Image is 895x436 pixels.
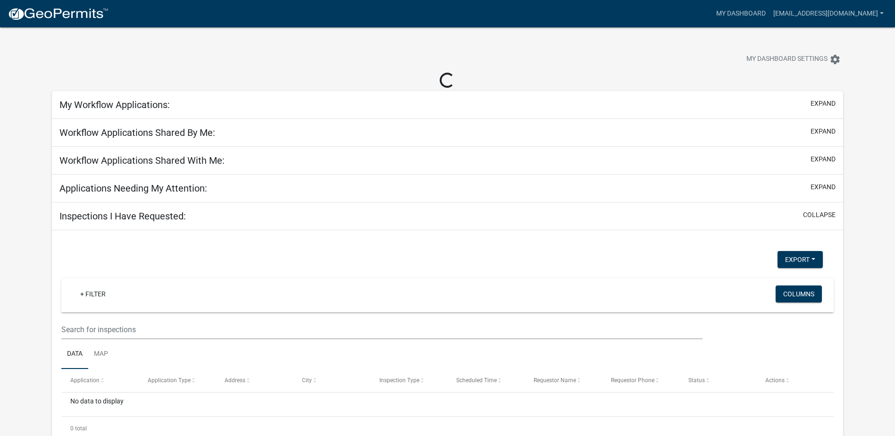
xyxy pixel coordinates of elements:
[778,251,823,268] button: Export
[811,154,836,164] button: expand
[770,5,887,23] a: [EMAIL_ADDRESS][DOMAIN_NAME]
[59,210,186,222] h5: Inspections I Have Requested:
[59,127,215,138] h5: Workflow Applications Shared By Me:
[688,377,705,384] span: Status
[534,377,576,384] span: Requestor Name
[293,369,370,392] datatable-header-cell: City
[602,369,679,392] datatable-header-cell: Requestor Phone
[73,285,113,302] a: + Filter
[139,369,216,392] datatable-header-cell: Application Type
[611,377,654,384] span: Requestor Phone
[811,182,836,192] button: expand
[811,99,836,109] button: expand
[302,377,312,384] span: City
[525,369,602,392] datatable-header-cell: Requestor Name
[61,339,88,369] a: Data
[216,369,293,392] datatable-header-cell: Address
[829,54,841,65] i: settings
[447,369,525,392] datatable-header-cell: Scheduled Time
[61,369,139,392] datatable-header-cell: Application
[59,183,207,194] h5: Applications Needing My Attention:
[61,320,703,339] input: Search for inspections
[679,369,756,392] datatable-header-cell: Status
[756,369,834,392] datatable-header-cell: Actions
[776,285,822,302] button: Columns
[225,377,245,384] span: Address
[712,5,770,23] a: My Dashboard
[811,126,836,136] button: expand
[379,377,419,384] span: Inspection Type
[456,377,497,384] span: Scheduled Time
[61,393,834,416] div: No data to display
[59,99,170,110] h5: My Workflow Applications:
[88,339,114,369] a: Map
[59,155,225,166] h5: Workflow Applications Shared With Me:
[70,377,100,384] span: Application
[746,54,828,65] span: My Dashboard Settings
[370,369,448,392] datatable-header-cell: Inspection Type
[148,377,191,384] span: Application Type
[765,377,785,384] span: Actions
[739,50,848,68] button: My Dashboard Settingssettings
[803,210,836,220] button: collapse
